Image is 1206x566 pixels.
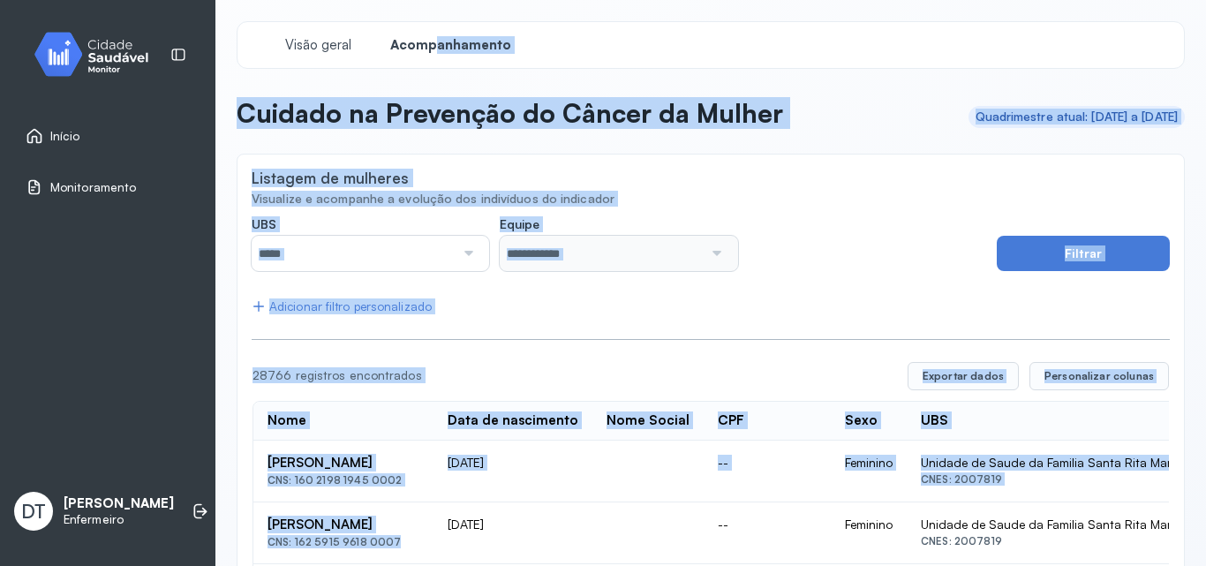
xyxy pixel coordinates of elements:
div: CNS: 160 2198 1945 0002 [268,474,419,487]
div: Adicionar filtro personalizado [252,299,432,314]
td: -- [704,441,831,502]
td: [DATE] [433,502,592,564]
div: Data de nascimento [448,412,578,429]
span: Monitoramento [50,180,136,195]
div: CNS: 162 5915 9618 0007 [268,536,419,548]
div: UBS [921,412,948,429]
div: Sexo [845,412,878,429]
p: [PERSON_NAME] [64,495,174,512]
button: Personalizar colunas [1029,362,1169,390]
span: Equipe [500,216,539,232]
img: monitor.svg [19,28,177,80]
span: UBS [252,216,276,232]
a: Monitoramento [26,178,190,196]
p: Enfermeiro [64,512,174,527]
span: Acompanhamento [390,37,511,54]
div: Visualize e acompanhe a evolução dos indivíduos do indicador [252,192,1170,207]
p: Cuidado na Prevenção do Câncer da Mulher [237,97,783,129]
span: Personalizar colunas [1044,369,1154,383]
div: [PERSON_NAME] [268,517,419,533]
button: Exportar dados [908,362,1019,390]
button: Filtrar [997,236,1170,271]
div: Listagem de mulheres [252,169,409,187]
td: Feminino [831,502,907,564]
td: -- [704,502,831,564]
a: Início [26,127,190,145]
span: Início [50,129,80,144]
div: Nome [268,412,306,429]
div: Nome Social [607,412,690,429]
span: Visão geral [285,37,351,54]
span: DT [21,500,46,523]
td: Feminino [831,441,907,502]
div: 28766 registros encontrados [253,368,893,383]
td: [DATE] [433,441,592,502]
div: CPF [718,412,744,429]
div: [PERSON_NAME] [268,455,419,472]
div: Quadrimestre atual: [DATE] a [DATE] [976,109,1179,125]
